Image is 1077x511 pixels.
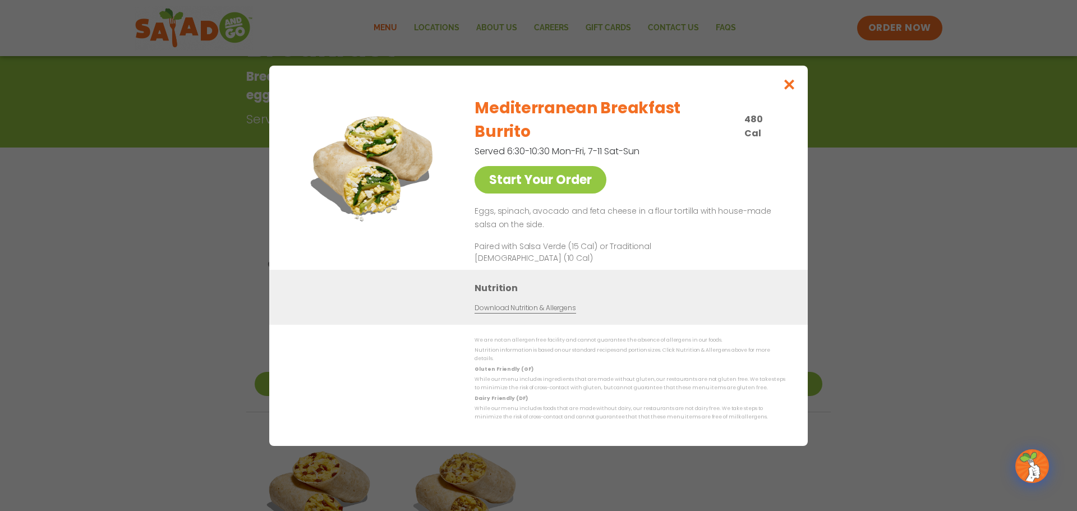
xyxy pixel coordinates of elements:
p: Nutrition information is based on our standard recipes and portion sizes. Click Nutrition & Aller... [475,346,785,363]
p: While our menu includes foods that are made without dairy, our restaurants are not dairy free. We... [475,404,785,422]
p: We are not an allergen free facility and cannot guarantee the absence of allergens in our foods. [475,336,785,344]
img: Featured product photo for Mediterranean Breakfast Burrito [294,88,452,245]
button: Close modal [771,66,808,103]
strong: Gluten Friendly (GF) [475,365,533,372]
p: Eggs, spinach, avocado and feta cheese in a flour tortilla with house-made salsa on the side. [475,205,781,232]
p: Paired with Salsa Verde (15 Cal) or Traditional [DEMOGRAPHIC_DATA] (10 Cal) [475,240,682,264]
p: While our menu includes ingredients that are made without gluten, our restaurants are not gluten ... [475,375,785,393]
p: Served 6:30-10:30 Mon-Fri, 7-11 Sat-Sun [475,144,727,158]
p: 480 Cal [744,112,781,140]
a: Start Your Order [475,166,606,194]
a: Download Nutrition & Allergens [475,302,576,313]
h2: Mediterranean Breakfast Burrito [475,96,738,144]
strong: Dairy Friendly (DF) [475,394,527,401]
h3: Nutrition [475,280,791,294]
img: wpChatIcon [1016,450,1048,482]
